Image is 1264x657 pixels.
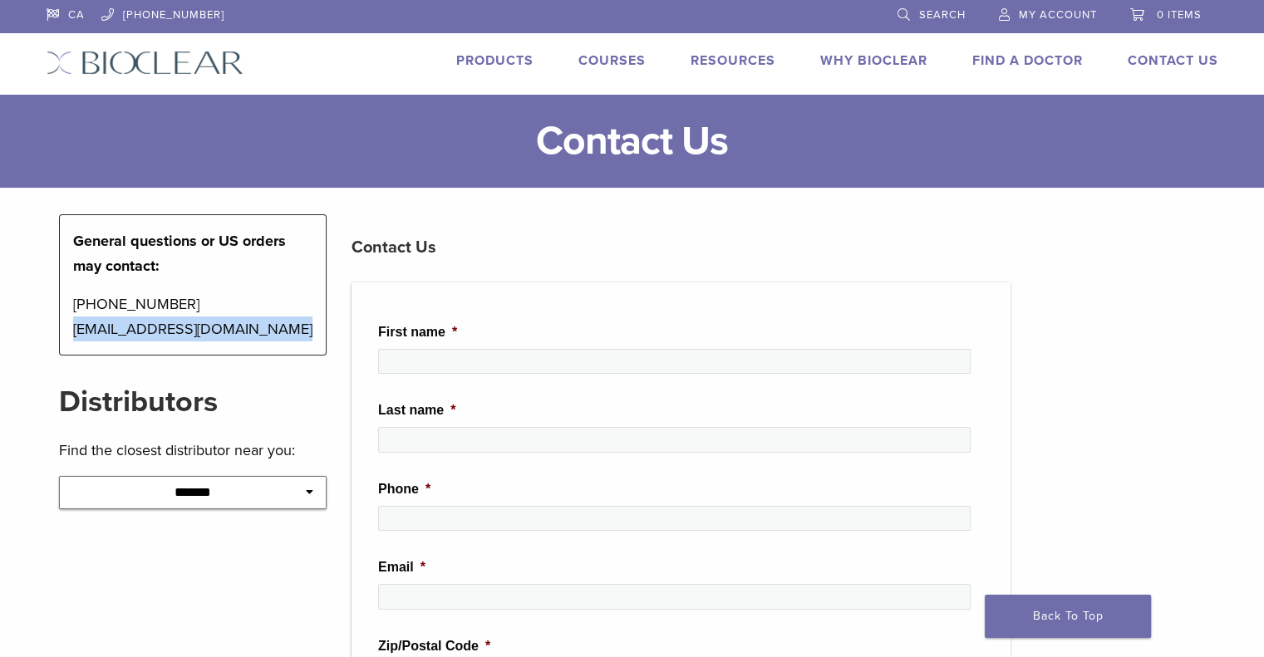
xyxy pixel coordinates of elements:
span: Search [919,8,966,22]
a: Why Bioclear [820,52,927,69]
span: 0 items [1157,8,1202,22]
label: First name [378,324,457,341]
strong: General questions or US orders may contact: [73,232,286,275]
h3: Contact Us [352,228,1011,267]
a: Contact Us [1128,52,1218,69]
a: Back To Top [985,595,1151,638]
span: My Account [1019,8,1097,22]
label: Zip/Postal Code [378,638,490,655]
p: [PHONE_NUMBER] [EMAIL_ADDRESS][DOMAIN_NAME] [73,292,313,341]
a: Find A Doctor [972,52,1083,69]
label: Email [378,559,425,576]
img: Bioclear [47,51,243,75]
a: Products [456,52,534,69]
label: Phone [378,481,430,498]
a: Resources [691,52,775,69]
h2: Distributors [59,382,327,422]
a: Courses [578,52,646,69]
p: Find the closest distributor near you: [59,438,327,463]
label: Last name [378,402,455,419]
